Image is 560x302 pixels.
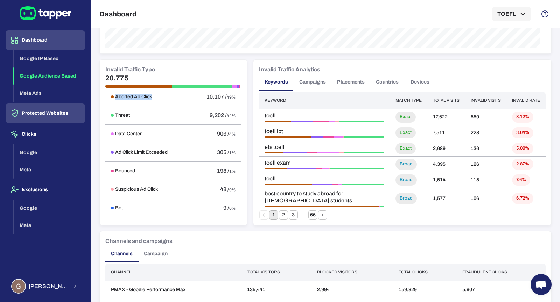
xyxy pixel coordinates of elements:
[379,206,380,207] div: Data Center • 1
[316,168,322,169] div: Bounced • 7
[287,168,315,169] div: Ad Click Limit Exceeded • 31
[6,131,85,137] a: Clicks
[380,206,384,207] div: Threat • 4
[14,144,85,161] button: Google
[331,74,370,91] button: Placements
[370,74,404,91] button: Countries
[307,152,317,153] div: Bounced • 17
[395,114,416,120] span: Exact
[265,121,291,122] div: Aborted Ad Click • 137
[531,274,552,295] a: Open chat
[115,94,152,100] h6: Aborted Ad Click
[427,125,465,141] td: 7,511
[6,180,85,200] button: Exclusions
[115,205,123,211] h6: Bot
[99,10,136,18] h5: Dashboard
[283,152,307,153] div: Ad Click Limit Exceeded • 39
[291,121,313,122] div: Ad Click Limit Exceeded • 114
[259,210,328,220] nav: pagination navigation
[14,166,85,172] a: Meta
[138,245,173,262] button: Campaign
[14,200,85,217] button: Google
[512,161,533,167] span: 2.87%
[465,125,506,141] td: 228
[311,264,393,281] th: Blocked visitors
[317,152,339,153] div: Data Center • 37
[105,264,241,281] th: Channel
[259,65,320,74] h6: Invalid Traffic Analytics
[265,175,384,182] span: toefl
[229,206,236,211] span: 0%
[14,50,85,67] button: Google IP Based
[512,114,533,120] span: 3.12%
[229,150,236,155] span: 1%
[492,7,531,21] button: TOEFL
[6,30,85,50] button: Dashboard
[227,95,236,100] span: 49%
[14,85,85,102] button: Meta Ads
[115,186,158,193] h6: Suspicious Ad Click
[265,112,384,119] span: toefl
[427,141,465,156] td: 2,689
[404,74,436,91] button: Devices
[330,168,384,169] div: Threat • 58
[14,55,85,61] a: Google IP Based
[332,184,338,185] div: Bounced • 6
[227,113,236,118] span: 44%
[229,132,236,137] span: 4%
[465,109,506,125] td: 550
[6,103,85,123] button: Protected Websites
[323,136,334,138] div: Bounced • 22
[12,280,25,293] img: Guillaume Lebelle
[14,90,85,96] a: Meta Ads
[457,264,546,281] th: Fraudulent clicks
[229,187,236,192] span: 0%
[14,67,85,85] button: Google Audience Based
[465,156,506,172] td: 126
[339,152,344,153] div: Suspicious Ad Click • 9
[393,264,457,281] th: Total clicks
[265,206,379,207] div: Aborted Ad Click • 101
[105,74,241,82] h5: 20,775
[395,177,417,183] span: Broad
[512,195,533,201] span: 6.72%
[329,168,330,169] div: Suspicious Ad Click • 2
[393,281,457,299] td: 159,329
[265,128,384,135] span: toefl ibt
[512,145,533,151] span: 5.06%
[395,130,416,136] span: Exact
[395,195,417,201] span: Broad
[105,65,155,74] h6: Invalid Traffic Type
[6,276,85,296] button: Guillaume Lebelle[PERSON_NAME] Lebelle
[335,121,339,122] div: Suspicious Ad Click • 26
[318,210,327,220] button: Go to next page
[339,121,384,122] div: Threat • 230
[220,186,229,192] span: 48 /
[115,112,130,118] h6: Threat
[465,141,506,156] td: 136
[299,212,308,218] div: …
[14,72,85,78] a: Google Audience Based
[105,237,173,245] h6: Channels and campaigns
[395,145,416,151] span: Exact
[265,136,311,138] div: Aborted Ad Click • 91
[6,124,85,144] button: Clicks
[105,245,138,262] button: Channels
[217,168,229,174] span: 198 /
[265,144,384,151] span: ets toefl
[229,169,236,174] span: 1%
[115,168,135,174] h6: Bounced
[512,130,533,136] span: 3.04%
[265,184,312,185] div: Aborted Ad Click • 49
[115,149,168,156] h6: Ad Click Limit Exceeded
[465,172,506,188] td: 115
[6,186,85,192] a: Exclusions
[14,149,85,155] a: Google
[512,177,530,183] span: 7.6%
[322,168,329,169] div: Data Center • 7
[342,184,384,185] div: Threat • 43
[329,121,335,122] div: Data Center • 30
[259,74,294,91] button: Keywords
[311,281,393,299] td: 2,994
[241,264,311,281] th: Total visitors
